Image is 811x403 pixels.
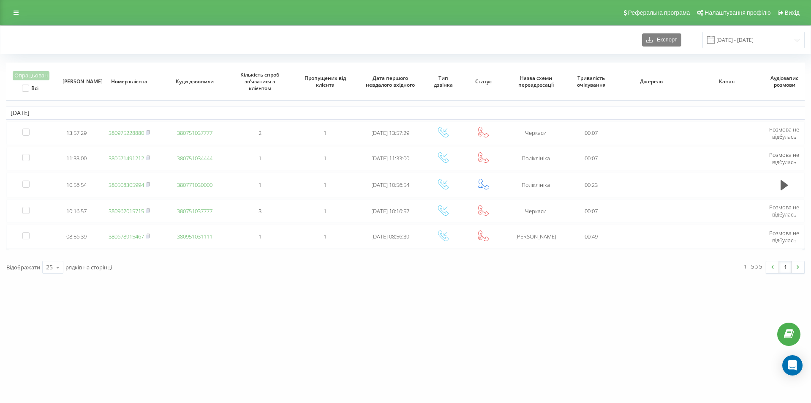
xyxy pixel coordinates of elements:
a: 380751037777 [177,129,212,137]
span: [DATE] 08:56:39 [371,233,409,240]
span: 1 [324,181,327,189]
td: [DATE] [6,107,805,119]
span: Куди дзвонили [169,78,220,85]
span: 2 [259,129,261,137]
span: Тривалість очікування [575,75,608,88]
span: Розмова не відбулась [769,151,799,166]
a: 380671491212 [109,154,144,162]
td: 08:56:39 [57,225,97,248]
span: Тип дзвінка [429,75,457,88]
span: Статус [469,78,498,85]
span: Дата першого невдалого вхідного [365,75,416,88]
span: [DATE] 10:16:57 [371,207,409,215]
span: Розмова не відбулась [769,126,799,140]
span: [DATE] 11:33:00 [371,154,409,162]
td: 00:23 [569,172,614,197]
span: 1 [324,129,327,137]
span: Експорт [653,37,677,43]
a: 380678915467 [109,233,144,240]
span: Джерело [621,78,681,85]
label: Всі [22,85,38,92]
td: Поліклініка [503,172,569,197]
span: Реферальна програма [628,9,690,16]
span: рядків на сторінці [65,263,112,271]
a: 380771030000 [177,181,212,189]
td: Черкаси [503,121,569,145]
a: 380751037777 [177,207,212,215]
div: Open Intercom Messenger [782,355,803,376]
td: [PERSON_NAME] [503,225,569,248]
span: 1 [259,233,261,240]
span: Номер клієнта [104,78,155,85]
td: Поліклініка [503,147,569,170]
td: Черкаси [503,199,569,223]
span: 1 [259,154,261,162]
span: Пропущених від клієнта [299,75,351,88]
span: 1 [324,207,327,215]
span: Кількість спроб зв'язатися з клієнтом [234,71,286,91]
button: Експорт [642,33,681,47]
a: 1 [779,261,792,273]
td: 10:16:57 [57,199,97,223]
td: 11:33:00 [57,147,97,170]
div: 25 [46,263,53,271]
span: 1 [324,154,327,162]
td: 13:57:29 [57,121,97,145]
span: [PERSON_NAME] [63,78,91,85]
a: 380951031111 [177,233,212,240]
a: 380508305994 [109,181,144,189]
span: [DATE] 13:57:29 [371,129,409,137]
a: 380962015715 [109,207,144,215]
span: 1 [259,181,261,189]
a: 380751034444 [177,154,212,162]
span: Вихід [785,9,800,16]
td: 00:49 [569,225,614,248]
span: Налаштування профілю [705,9,770,16]
td: 00:07 [569,147,614,170]
span: 3 [259,207,261,215]
span: [DATE] 10:56:54 [371,181,409,189]
td: 10:56:54 [57,172,97,197]
span: Аудіозапис розмови [770,75,799,88]
div: 1 - 5 з 5 [744,262,762,271]
span: 1 [324,233,327,240]
span: Розмова не відбулась [769,203,799,218]
span: Канал [697,78,757,85]
span: Відображати [6,263,40,271]
td: 00:07 [569,121,614,145]
a: 380975228880 [109,129,144,137]
span: Розмова не відбулась [769,229,799,244]
td: 00:07 [569,199,614,223]
span: Назва схеми переадресації [510,75,561,88]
